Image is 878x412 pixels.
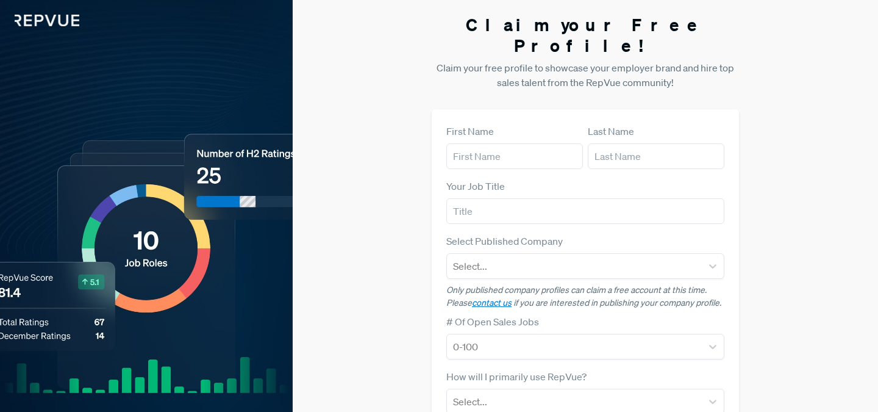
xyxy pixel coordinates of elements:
h3: Claim your Free Profile! [432,15,739,56]
p: Claim your free profile to showcase your employer brand and hire top sales talent from the RepVue... [432,60,739,90]
input: First Name [446,143,583,169]
input: Title [446,198,724,224]
label: Select Published Company [446,234,563,248]
label: Your Job Title [446,179,505,193]
input: Last Name [588,143,724,169]
label: Last Name [588,124,634,139]
a: contact us [472,297,512,308]
label: # Of Open Sales Jobs [446,314,539,329]
label: First Name [446,124,494,139]
label: How will I primarily use RepVue? [446,369,587,384]
p: Only published company profiles can claim a free account at this time. Please if you are interest... [446,284,724,309]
